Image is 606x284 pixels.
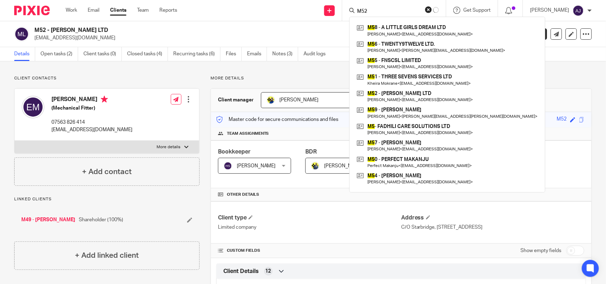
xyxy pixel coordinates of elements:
a: Open tasks (2) [40,47,78,61]
h4: Address [401,214,584,222]
span: Client Details [223,268,259,275]
p: 07563 826 414 [51,119,132,126]
p: Limited company [218,224,401,231]
span: Bookkeeper [218,149,251,155]
a: Clients [110,7,126,14]
p: More details [211,76,592,81]
span: Shareholder (100%) [79,216,123,223]
a: Email [88,7,99,14]
span: Other details [227,192,259,197]
input: Search [356,9,420,15]
svg: Results are loading [433,7,439,13]
a: Recurring tasks (6) [173,47,220,61]
span: Get Support [463,8,491,13]
a: Notes (3) [272,47,298,61]
h4: [PERSON_NAME] [51,96,132,105]
span: 12 [266,268,271,275]
span: [PERSON_NAME] [324,163,363,168]
p: C/O Starbridge, [STREET_ADDRESS] [401,224,584,231]
a: Client tasks (0) [83,47,122,61]
a: Audit logs [304,47,331,61]
h4: + Add contact [82,166,132,177]
a: Work [66,7,77,14]
h4: Client type [218,214,401,222]
span: Team assignments [227,131,269,137]
h3: Client manager [218,96,254,104]
p: Client contacts [14,76,200,81]
div: M52 [557,116,567,124]
span: [PERSON_NAME] [280,98,319,102]
h4: CUSTOM FIELDS [218,248,401,254]
img: Bobo-Starbridge%201.jpg [267,96,275,104]
a: Closed tasks (4) [127,47,168,61]
h2: M52 - [PERSON_NAME] LTD [34,27,403,34]
p: Master code for secure communications and files [216,116,339,123]
img: svg%3E [573,5,584,16]
a: Files [226,47,242,61]
button: Clear [425,6,432,13]
p: [EMAIL_ADDRESS][DOMAIN_NAME] [34,34,495,41]
p: [EMAIL_ADDRESS][DOMAIN_NAME] [51,126,132,133]
span: BDR [305,149,317,155]
img: svg%3E [14,27,29,41]
img: svg%3E [224,162,232,170]
p: Linked clients [14,196,200,202]
h5: (Mechanical Fitter) [51,105,132,112]
h4: + Add linked client [75,250,139,261]
img: Dennis-Starbridge.jpg [311,162,320,170]
p: [PERSON_NAME] [530,7,569,14]
p: More details [157,144,181,150]
img: svg%3E [22,96,44,118]
a: Team [137,7,149,14]
a: Details [14,47,35,61]
span: [PERSON_NAME] [237,163,276,168]
img: Pixie [14,6,50,15]
a: Reports [159,7,177,14]
label: Show empty fields [520,247,561,254]
a: M49 - [PERSON_NAME] [21,216,75,223]
a: Emails [247,47,267,61]
i: Primary [101,96,108,103]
